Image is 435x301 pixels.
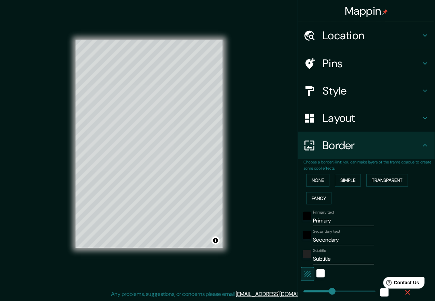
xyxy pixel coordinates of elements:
[298,132,435,159] div: Border
[323,29,421,42] h4: Location
[307,174,330,187] button: None
[323,57,421,70] h4: Pins
[111,290,322,299] p: Any problems, suggestions, or concerns please email .
[313,210,335,215] label: Primary text
[367,174,408,187] button: Transparent
[323,84,421,98] h4: Style
[212,236,220,245] button: Toggle attribution
[298,50,435,77] div: Pins
[303,212,311,220] button: black
[304,159,435,171] p: Choose a border. : you can make layers of the frame opaque to create some cool effects.
[317,269,325,277] button: white
[313,229,341,234] label: Secondary text
[298,104,435,132] div: Layout
[335,174,361,187] button: Simple
[298,77,435,104] div: Style
[323,139,421,152] h4: Border
[383,9,388,15] img: pin-icon.png
[313,248,327,254] label: Subtitle
[298,22,435,49] div: Location
[334,159,342,165] b: Hint
[345,4,389,18] h4: Mappin
[374,274,427,293] iframe: Help widget launcher
[307,192,332,205] button: Fancy
[236,291,321,298] a: [EMAIL_ADDRESS][DOMAIN_NAME]
[303,231,311,239] button: black
[323,111,421,125] h4: Layout
[303,250,311,258] button: color-222222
